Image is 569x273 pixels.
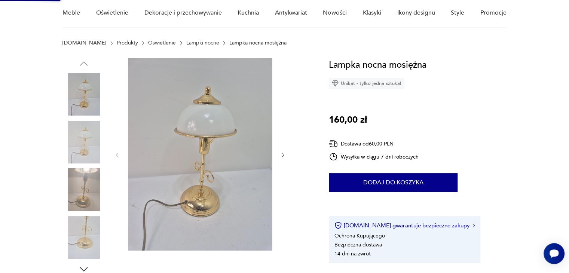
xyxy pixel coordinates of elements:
[329,152,419,161] div: Wysyłka w ciągu 7 dni roboczych
[544,243,565,264] iframe: Smartsupp widget button
[334,232,385,239] li: Ochrona Kupującego
[229,40,287,46] p: Lampka nocna mosiężna
[329,113,367,127] p: 160,00 zł
[62,40,106,46] a: [DOMAIN_NAME]
[186,40,219,46] a: Lampki nocne
[334,241,382,248] li: Bezpieczna dostawa
[334,222,342,229] img: Ikona certyfikatu
[334,250,371,257] li: 14 dni na zwrot
[334,222,475,229] button: [DOMAIN_NAME] gwarantuje bezpieczne zakupy
[329,139,338,148] img: Ikona dostawy
[128,58,272,251] img: Zdjęcie produktu Lampka nocna mosiężna
[329,173,458,192] button: Dodaj do koszyka
[62,216,105,259] img: Zdjęcie produktu Lampka nocna mosiężna
[329,139,419,148] div: Dostawa od 60,00 PLN
[62,121,105,163] img: Zdjęcie produktu Lampka nocna mosiężna
[332,80,339,87] img: Ikona diamentu
[62,73,105,116] img: Zdjęcie produktu Lampka nocna mosiężna
[62,168,105,211] img: Zdjęcie produktu Lampka nocna mosiężna
[329,58,426,72] h1: Lampka nocna mosiężna
[473,224,475,227] img: Ikona strzałki w prawo
[329,78,404,89] div: Unikat - tylko jedna sztuka!
[117,40,138,46] a: Produkty
[148,40,176,46] a: Oświetlenie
